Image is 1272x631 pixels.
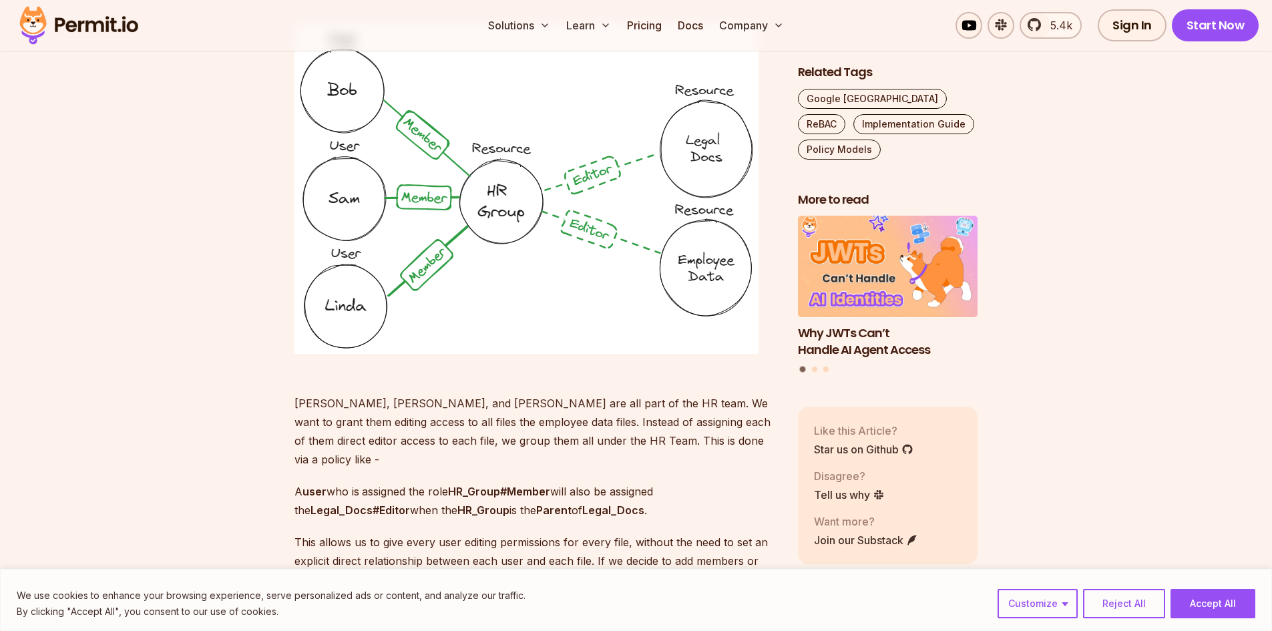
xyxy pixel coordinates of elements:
[294,23,759,354] img: ReBAC 4.png
[823,367,829,373] button: Go to slide 3
[536,503,572,517] strong: Parent
[448,485,550,498] strong: HR_Group#Member
[1098,9,1167,41] a: Sign In
[17,604,525,620] p: By clicking "Accept All", you consent to our use of cookies.
[302,485,327,498] strong: user
[798,89,947,109] a: Google [GEOGRAPHIC_DATA]
[798,216,978,375] div: Posts
[483,12,556,39] button: Solutions
[798,64,978,81] h2: Related Tags
[814,487,885,503] a: Tell us why
[798,216,978,359] li: 1 of 3
[1020,12,1082,39] a: 5.4k
[672,12,708,39] a: Docs
[814,441,913,457] a: Star us on Github
[1042,17,1072,33] span: 5.4k
[294,533,777,608] p: This allows us to give every user editing permissions for every file, without the need to set an ...
[853,114,974,134] a: Implementation Guide
[294,482,777,519] p: A who is assigned the role will also be assigned the when the is the of .
[798,216,978,359] a: Why JWTs Can’t Handle AI Agent AccessWhy JWTs Can’t Handle AI Agent Access
[13,3,144,48] img: Permit logo
[798,140,881,160] a: Policy Models
[17,588,525,604] p: We use cookies to enhance your browsing experience, serve personalized ads or content, and analyz...
[1083,589,1165,618] button: Reject All
[457,503,509,517] strong: HR_Group
[798,325,978,359] h3: Why JWTs Can’t Handle AI Agent Access
[1172,9,1259,41] a: Start Now
[294,375,777,469] p: [PERSON_NAME], [PERSON_NAME], and [PERSON_NAME] are all part of the HR team. We want to grant the...
[800,367,806,373] button: Go to slide 1
[814,513,918,530] p: Want more?
[812,367,817,373] button: Go to slide 2
[561,12,616,39] button: Learn
[814,532,918,548] a: Join our Substack
[798,216,978,318] img: Why JWTs Can’t Handle AI Agent Access
[310,503,410,517] strong: Legal_Docs#Editor
[582,503,644,517] strong: Legal_Docs
[622,12,667,39] a: Pricing
[798,114,845,134] a: ReBAC
[814,468,885,484] p: Disagree?
[998,589,1078,618] button: Customize
[1171,589,1255,618] button: Accept All
[714,12,789,39] button: Company
[798,192,978,208] h2: More to read
[814,423,913,439] p: Like this Article?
